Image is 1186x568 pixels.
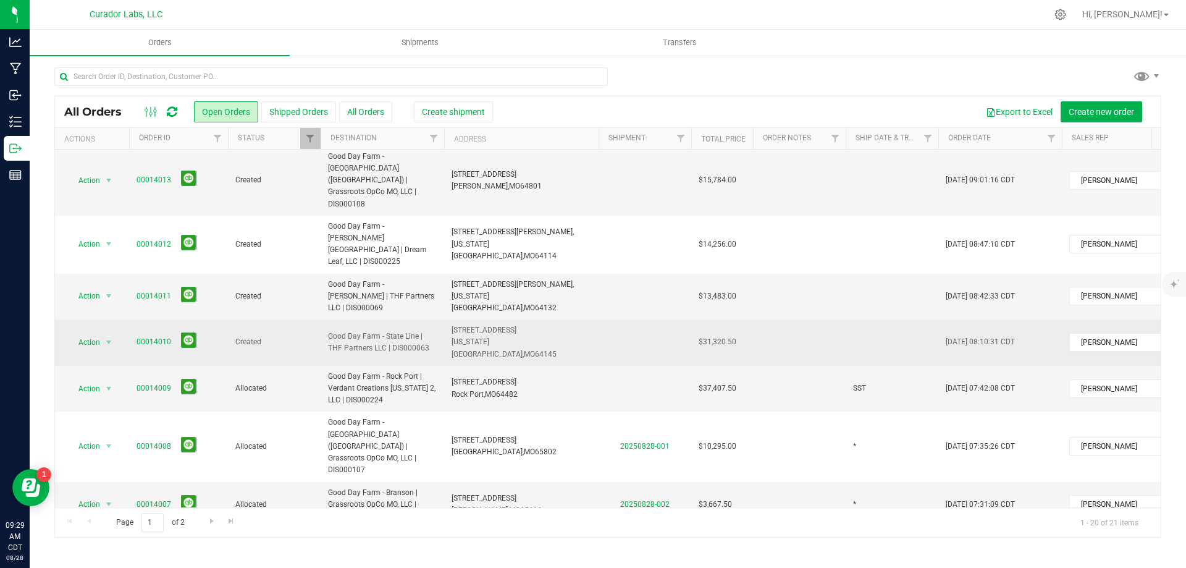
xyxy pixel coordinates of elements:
span: [DATE] 08:42:33 CDT [946,290,1015,302]
input: 1 [141,513,164,532]
span: [PERSON_NAME] [1070,287,1162,305]
a: 00014007 [137,499,171,511]
span: Created [235,290,313,302]
span: MO [524,252,535,260]
span: [PERSON_NAME] [1070,235,1162,253]
a: Order Notes [763,134,811,142]
span: $14,256.00 [699,239,736,250]
a: Total Price [701,135,746,143]
iframe: Resource center [12,469,49,506]
button: Export to Excel [978,101,1061,122]
inline-svg: Inventory [9,116,22,128]
inline-svg: Outbound [9,142,22,155]
span: SST [853,383,866,394]
span: select [101,287,117,305]
span: 64482 [496,390,518,399]
a: 00014012 [137,239,171,250]
button: Create shipment [414,101,493,122]
span: Orders [132,37,188,48]
span: [STREET_ADDRESS] [452,378,516,386]
inline-svg: Analytics [9,36,22,48]
a: 00014009 [137,383,171,394]
span: [PERSON_NAME] [1070,334,1162,351]
span: select [101,496,117,513]
span: MO [509,182,520,190]
span: 64145 [535,350,557,358]
span: [PERSON_NAME] [1070,438,1162,455]
a: Go to the next page [203,513,221,530]
span: Transfers [646,37,713,48]
span: $15,784.00 [699,174,736,186]
a: 20250828-002 [620,500,670,509]
span: [US_STATE][GEOGRAPHIC_DATA], [452,240,524,260]
span: [PERSON_NAME] [1070,380,1162,397]
span: [DATE] 08:10:31 CDT [946,336,1015,348]
a: Filter [1041,128,1062,149]
span: Action [67,172,101,189]
span: [US_STATE][GEOGRAPHIC_DATA], [452,337,524,358]
a: Transfers [550,30,810,56]
span: [DATE] 07:31:09 CDT [946,499,1015,511]
a: Destination [330,134,377,142]
p: 08/28 [6,553,24,562]
a: Orders [30,30,290,56]
span: Create shipment [422,107,485,117]
span: [STREET_ADDRESS][PERSON_NAME], [452,227,574,236]
span: All Orders [64,105,134,119]
span: Good Day Farm - Branson | Grassroots OpCo MO, LLC | DIS000092 [328,487,437,523]
span: select [101,380,117,397]
span: [DATE] 07:35:26 CDT [946,441,1015,452]
iframe: Resource center unread badge [36,467,51,482]
button: Create new order [1061,101,1142,122]
button: All Orders [339,101,392,122]
span: Action [67,380,101,397]
span: Action [67,287,101,305]
span: select [101,438,117,455]
a: 00014010 [137,336,171,348]
span: $13,483.00 [699,290,736,302]
span: [PERSON_NAME], [452,506,509,514]
span: Good Day Farm - [PERSON_NAME][GEOGRAPHIC_DATA] | Dream Leaf, LLC | DIS000225 [328,221,437,268]
span: 64132 [535,303,557,312]
span: 65802 [535,447,557,456]
span: select [101,334,117,351]
a: Filter [300,128,321,149]
span: MO [524,303,535,312]
span: MO [524,350,535,358]
span: [DATE] 08:47:10 CDT [946,239,1015,250]
a: 20250828-001 [620,442,670,451]
a: 00014008 [137,441,171,452]
span: Created [235,239,313,250]
span: Good Day Farm - [PERSON_NAME] | THF Partners LLC | DIS000069 [328,279,437,315]
a: Order ID [139,134,170,142]
span: [PERSON_NAME], [452,182,509,190]
span: Allocated [235,383,313,394]
a: Sales Rep [1072,134,1109,142]
span: Rock Port, [452,390,485,399]
span: 65616 [520,506,542,514]
span: Action [67,334,101,351]
span: Action [67,496,101,513]
a: Status [238,134,264,142]
div: Actions [64,135,124,143]
a: Filter [918,128,938,149]
a: 00014011 [137,290,171,302]
span: select [101,235,117,253]
span: Created [235,174,313,186]
th: Address [444,128,599,150]
span: select [101,172,117,189]
a: Shipments [290,30,550,56]
span: [DATE] 09:01:16 CDT [946,174,1015,186]
span: Action [67,438,101,455]
a: Filter [671,128,691,149]
span: Hi, [PERSON_NAME]! [1082,9,1163,19]
span: Shipments [385,37,455,48]
a: Go to the last page [222,513,240,530]
span: Action [67,235,101,253]
a: 00014013 [137,174,171,186]
inline-svg: Inbound [9,89,22,101]
span: $3,667.50 [699,499,732,511]
button: Shipped Orders [261,101,336,122]
span: Allocated [235,499,313,511]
